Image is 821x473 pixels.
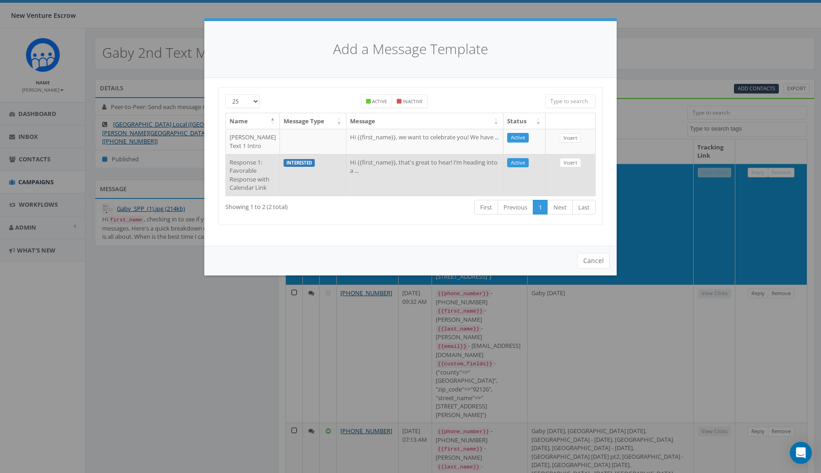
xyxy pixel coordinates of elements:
a: First [474,200,498,215]
a: Active [507,133,529,143]
a: Active [507,158,529,168]
small: Active [372,98,387,104]
input: Type to search [545,94,596,108]
a: Previous [498,200,533,215]
td: Hi {{first_name}}, that's great to hear! I’m heading into a ... [346,154,504,196]
a: Insert [560,158,581,168]
h4: Add a Message Template [218,39,603,59]
a: 1 [533,200,548,215]
div: Open Intercom Messenger [790,442,812,464]
th: Message Type: activate to sort column ascending [280,113,346,129]
a: Last [572,200,596,215]
th: Message: activate to sort column ascending [346,113,504,129]
a: Insert [560,133,581,143]
div: Showing 1 to 2 (2 total) [225,199,372,211]
td: Response 1: Favorable Response with Calendar Link [226,154,280,196]
small: Inactive [403,98,423,104]
td: [PERSON_NAME] Text 1 Intro [226,129,280,154]
a: Next [547,200,573,215]
label: interested [284,159,315,167]
td: Hi {{first_name}}, we want to celebrate you! We have ... [346,129,504,154]
th: Name: activate to sort column descending [226,113,280,129]
button: Cancel [577,253,610,269]
th: Status: activate to sort column ascending [504,113,546,129]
